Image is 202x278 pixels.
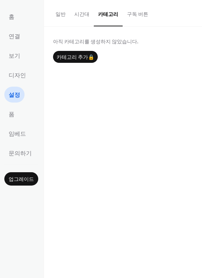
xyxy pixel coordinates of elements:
[53,38,193,46] span: 아직 카테고리를 생성하지 않았습니다.
[4,145,36,161] a: 문의하기
[9,31,20,43] span: 연결
[4,126,30,142] a: 임베드
[9,51,20,62] span: 보기
[4,172,38,186] button: 업그레이드
[9,148,32,160] span: 문의하기
[9,176,34,183] span: 업그레이드
[4,9,19,25] a: 홈
[4,28,25,44] a: 연결
[4,48,25,64] a: 보기
[9,90,20,101] span: 설정
[9,109,14,121] span: 폼
[9,12,14,23] span: 홈
[4,87,25,103] a: 설정
[9,129,26,140] span: 임베드
[4,67,30,83] a: 디자인
[9,70,26,82] span: 디자인
[4,106,19,122] a: 폼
